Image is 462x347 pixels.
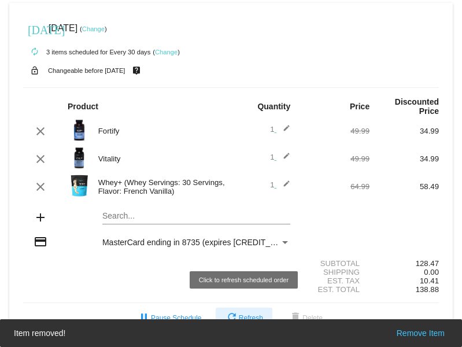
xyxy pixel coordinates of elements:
[420,276,439,285] span: 10.41
[369,127,439,135] div: 34.99
[300,259,369,268] div: Subtotal
[289,314,323,322] span: Delete
[68,146,91,169] img: Image-1-Vitality-1000x1000-1.png
[276,124,290,138] mat-icon: edit
[93,178,231,195] div: Whey+ (Whey Servings: 30 Servings, Flavor: French Vanilla)
[270,153,290,161] span: 1
[276,180,290,194] mat-icon: edit
[82,25,105,32] a: Change
[300,182,369,191] div: 64.99
[225,311,239,325] mat-icon: refresh
[102,212,290,221] input: Search...
[14,327,448,339] simple-snack-bar: Item removed!
[137,311,151,325] mat-icon: pause
[102,238,290,247] mat-select: Payment Method
[270,125,290,134] span: 1
[395,97,439,116] strong: Discounted Price
[225,314,263,322] span: Refresh
[300,276,369,285] div: Est. Tax
[137,314,201,322] span: Pause Schedule
[279,308,332,328] button: Delete
[28,63,42,78] mat-icon: lock_open
[300,127,369,135] div: 49.99
[393,327,448,339] button: Remove Item
[102,238,323,247] span: MasterCard ending in 8735 (expires [CREDIT_CARD_DATA])
[28,22,42,36] mat-icon: [DATE]
[48,67,125,74] small: Changeable before [DATE]
[153,49,180,56] small: ( )
[80,25,107,32] small: ( )
[93,154,231,163] div: Vitality
[130,63,143,78] mat-icon: live_help
[68,174,91,197] img: Image-1-Carousel-Whey-2lb-Vanilla-no-badge-Transp.png
[424,268,439,276] span: 0.00
[369,154,439,163] div: 34.99
[68,102,98,111] strong: Product
[34,235,47,249] mat-icon: credit_card
[270,180,290,189] span: 1
[416,285,439,294] span: 138.88
[300,154,369,163] div: 49.99
[257,102,290,111] strong: Quantity
[34,152,47,166] mat-icon: clear
[28,45,42,59] mat-icon: autorenew
[23,49,150,56] small: 3 items scheduled for Every 30 days
[369,182,439,191] div: 58.49
[300,285,369,294] div: Est. Total
[216,308,272,328] button: Refresh
[34,211,47,224] mat-icon: add
[350,102,369,111] strong: Price
[155,49,178,56] a: Change
[34,180,47,194] mat-icon: clear
[369,259,439,268] div: 128.47
[276,152,290,166] mat-icon: edit
[128,308,210,328] button: Pause Schedule
[289,311,302,325] mat-icon: delete
[68,119,91,142] img: Image-1-Carousel-Fortify-Transp.png
[300,268,369,276] div: Shipping
[93,127,231,135] div: Fortify
[34,124,47,138] mat-icon: clear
